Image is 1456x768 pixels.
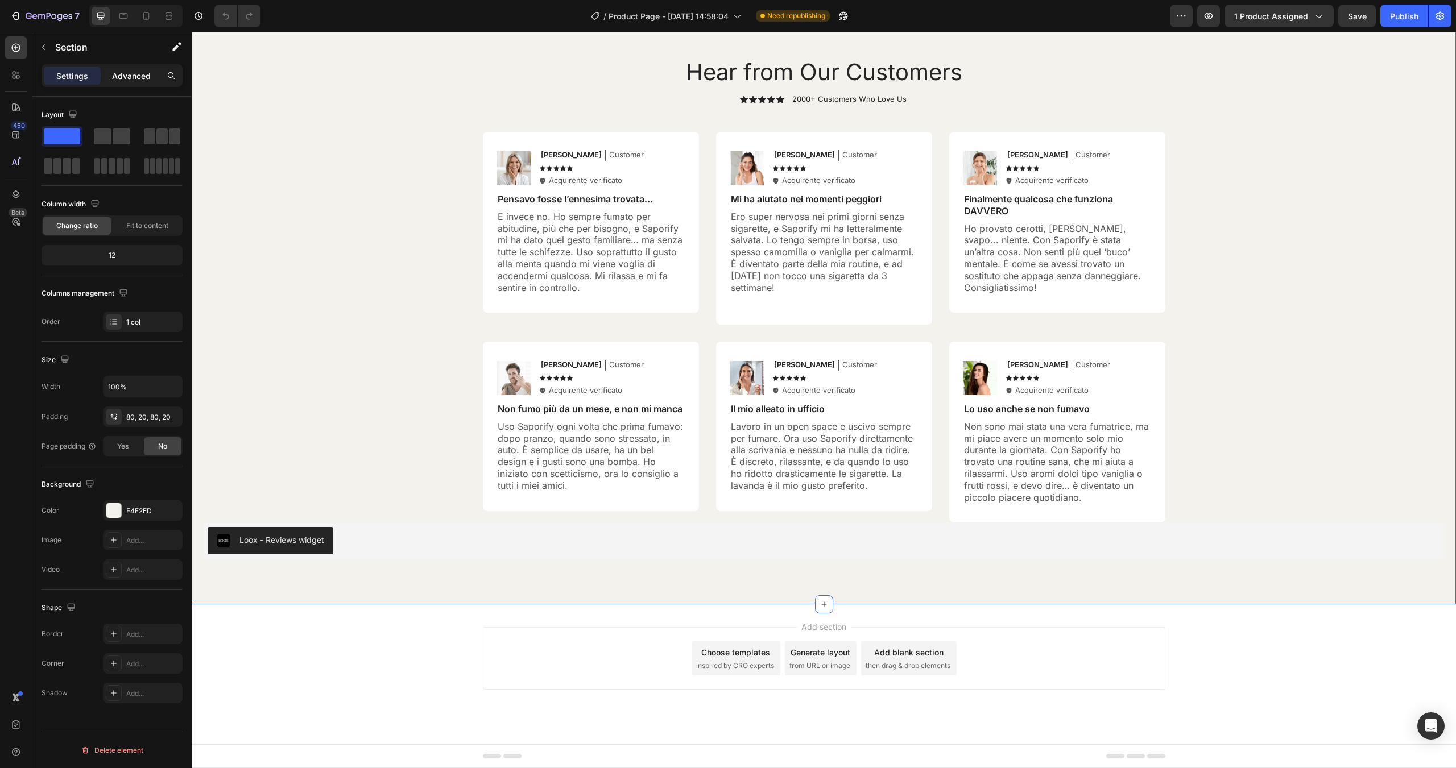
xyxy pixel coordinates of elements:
[771,329,805,363] img: gempages_577869117764141756-6b10bd7b-c518-48e3-afa8-23eff3426771.png
[126,629,180,640] div: Add...
[42,352,72,368] div: Size
[582,328,643,338] p: [PERSON_NAME]
[42,629,64,639] div: Border
[42,317,60,327] div: Order
[674,629,759,639] span: then drag & drop elements
[126,506,180,516] div: F4F2ED
[42,477,97,492] div: Background
[42,658,64,669] div: Corner
[81,744,143,757] div: Delete element
[126,688,180,699] div: Add...
[214,5,260,27] div: Undo/Redo
[305,329,339,363] img: gempages_577869117764141756-cded936a-e819-4fad-8703-b3eb17f3c966.png
[5,5,85,27] button: 7
[417,328,452,338] p: Customer
[42,600,78,616] div: Shape
[55,40,148,54] p: Section
[824,354,897,363] p: Acquirente verificato
[305,119,339,153] img: gempages_577869117764141756-adefade8-6d0e-41d3-93f4-3a30c55b3e1a.png
[126,659,180,669] div: Add...
[42,197,102,212] div: Column width
[603,10,606,22] span: /
[590,354,664,363] p: Acquirente verificato
[158,441,167,451] span: No
[126,221,168,231] span: Fit to content
[16,495,142,522] button: Loox - Reviews widget
[1234,10,1308,22] span: 1 product assigned
[117,441,129,451] span: Yes
[824,144,897,153] p: Acquirente verificato
[816,328,876,338] p: [PERSON_NAME]
[306,179,493,262] p: E invece no. Ho sempre fumato per abitudine, più che per bisogno, e Saporify mi ha dato quel gest...
[42,286,130,301] div: Columns management
[590,144,664,153] p: Acquirente verificato
[539,161,726,173] p: Mi ha aiutato nei momenti peggiori
[772,161,959,185] p: Finalmente qualcosa che funziona DAVVERO
[538,329,572,363] img: gempages_577869117764141756-c1bcf06b-07bb-44bd-9b15-7cdb0e986e3e.png
[538,119,572,153] img: gempages_577869117764141756-1e9554b4-412c-410b-b78a-1ad8c9d6f88c.png
[42,381,60,392] div: Width
[772,389,959,472] p: Non sono mai stata una vera fumatrice, ma mi piace avere un momento solo mio durante la giornata....
[42,441,97,451] div: Page padding
[357,354,431,363] p: Acquirente verificato
[56,70,88,82] p: Settings
[599,615,659,626] div: Generate layout
[539,179,726,262] p: Ero super nervosa nei primi giorni senza sigarette, e Saporify mi ha letteralmente salvata. Lo te...
[192,32,1456,768] iframe: Design area
[9,208,27,217] div: Beta
[1390,10,1418,22] div: Publish
[306,371,493,383] p: Non fumo più da un mese, e non mi manca
[357,144,431,153] p: Acquirente verificato
[1225,5,1334,27] button: 1 product assigned
[11,121,27,130] div: 450
[104,376,182,397] input: Auto
[651,118,685,128] p: Customer
[539,371,726,383] p: Il mio alleato in ufficio
[42,107,80,123] div: Layout
[42,412,68,422] div: Padding
[306,161,493,173] p: Pensavo fosse l’ennesima trovata…
[582,118,643,128] p: [PERSON_NAME]
[682,615,752,626] div: Add blank section
[651,328,685,338] p: Customer
[126,412,180,422] div: 80, 20, 80, 20
[42,741,183,759] button: Delete element
[884,328,919,338] p: Customer
[42,535,61,545] div: Image
[1380,5,1428,27] button: Publish
[510,615,578,626] div: Choose templates
[1338,5,1376,27] button: Save
[126,535,180,546] div: Add...
[25,502,39,516] img: loox.png
[306,389,493,460] p: Uso Saporify ogni volta che prima fumavo: dopo pranzo, quando sono stressato, in auto. È semplice...
[126,317,180,327] div: 1 col
[75,9,80,23] p: 7
[816,118,876,128] p: [PERSON_NAME]
[609,10,729,22] span: Product Page - [DATE] 14:58:04
[504,629,582,639] span: inspired by CRO experts
[42,564,60,575] div: Video
[884,118,919,128] p: Customer
[126,565,180,575] div: Add...
[772,191,959,262] p: Ho provato cerotti, [PERSON_NAME], svapo... niente. Con Saporify è stata un’altra cosa. Non senti...
[601,63,715,72] p: 2000+ Customers Who Love Us
[44,247,180,263] div: 12
[417,118,452,128] p: Customer
[605,589,659,601] span: Add section
[349,118,410,128] p: [PERSON_NAME]
[56,221,98,231] span: Change ratio
[767,11,825,21] span: Need republishing
[42,505,59,516] div: Color
[48,502,133,514] div: Loox - Reviews widget
[1348,11,1367,21] span: Save
[772,371,959,383] p: Lo uso anche se non fumavo
[771,119,805,153] img: gempages_577869117764141756-aadd38b8-b600-4121-b316-e9b1c4fc8b3a.png
[112,70,151,82] p: Advanced
[539,389,726,460] p: Lavoro in un open space e uscivo sempre per fumare. Ora uso Saporify direttamente alla scrivania ...
[1417,712,1445,740] div: Open Intercom Messenger
[42,688,68,698] div: Shadow
[598,629,659,639] span: from URL or image
[349,328,410,338] p: [PERSON_NAME]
